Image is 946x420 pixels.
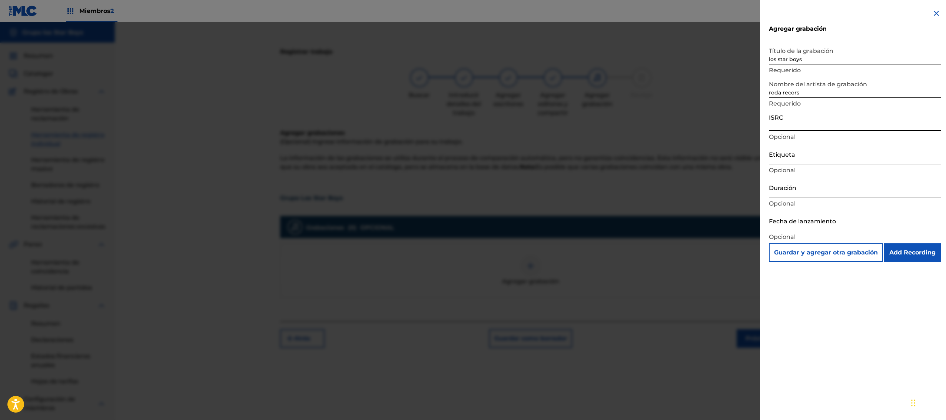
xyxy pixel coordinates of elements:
[911,392,916,414] div: Arrastrar
[769,25,827,32] font: Agregar grabación
[769,200,796,207] font: Opcional
[769,233,796,240] font: Opcional
[884,243,941,262] input: Add Recording
[774,249,878,256] font: Guardar y agregar otra grabación
[769,100,801,107] font: Requerido
[79,7,110,14] font: Miembros
[110,7,114,14] font: 2
[769,67,801,74] font: Requerido
[769,167,796,174] font: Opcional
[769,133,796,140] font: Opcional
[925,293,946,347] iframe: Centro de recursos
[769,243,883,262] button: Guardar y agregar otra grabación
[909,384,946,420] iframe: Widget de chat
[66,7,75,16] img: Top Rightsholders
[9,6,37,16] img: Logotipo del MLC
